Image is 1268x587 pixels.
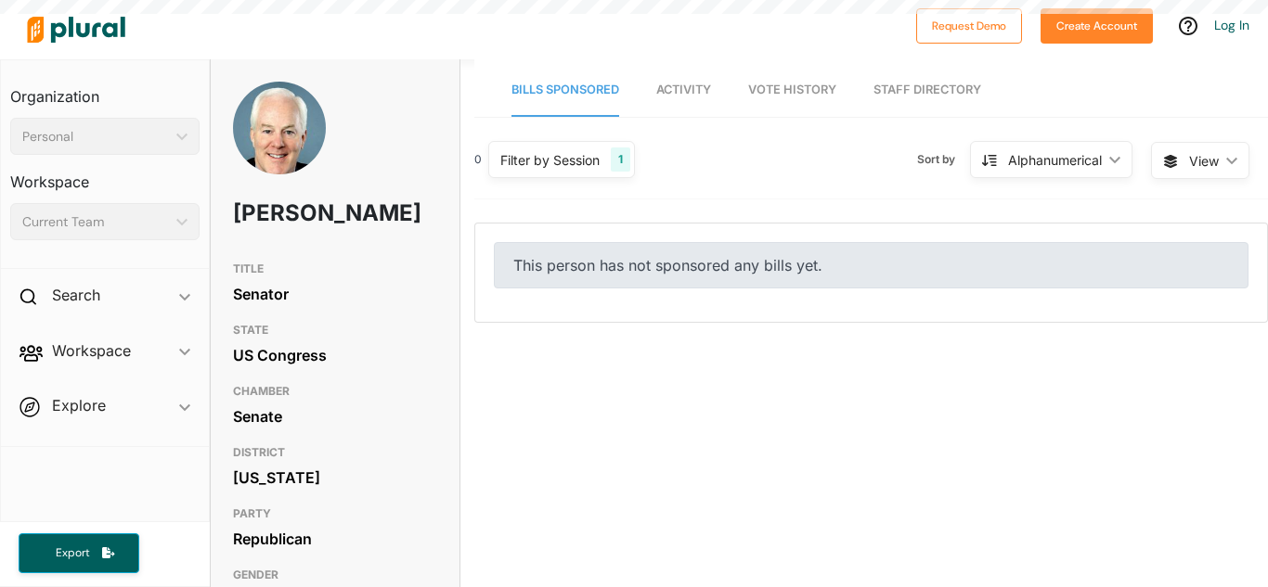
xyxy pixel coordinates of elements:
[474,151,482,168] div: 0
[611,147,630,172] div: 1
[233,525,437,553] div: Republican
[873,64,981,117] a: Staff Directory
[748,64,836,117] a: Vote History
[916,8,1022,44] button: Request Demo
[917,151,970,168] span: Sort by
[233,564,437,586] h3: GENDER
[916,15,1022,34] a: Request Demo
[233,341,437,369] div: US Congress
[10,70,200,110] h3: Organization
[233,185,356,241] h1: [PERSON_NAME]
[52,285,100,305] h2: Search
[511,83,619,96] span: Bills Sponsored
[22,127,169,147] div: Personal
[748,83,836,96] span: Vote History
[500,150,600,170] div: Filter by Session
[1041,15,1153,34] a: Create Account
[43,545,102,561] span: Export
[22,212,169,232] div: Current Team
[494,242,1249,288] div: This person has not sponsored any bills yet.
[233,82,326,195] img: Headshot of John Cornyn
[656,83,711,96] span: Activity
[233,464,437,491] div: [US_STATE]
[233,258,437,280] h3: TITLE
[233,402,437,430] div: Senate
[656,64,711,117] a: Activity
[511,64,619,117] a: Bills Sponsored
[233,380,437,402] h3: CHAMBER
[1041,8,1153,44] button: Create Account
[233,441,437,464] h3: DISTRICT
[10,155,200,196] h3: Workspace
[1189,151,1219,171] span: View
[1214,17,1249,33] a: Log In
[19,533,139,573] button: Export
[233,503,437,525] h3: PARTY
[233,280,437,308] div: Senator
[1008,150,1102,170] div: Alphanumerical
[233,319,437,341] h3: STATE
